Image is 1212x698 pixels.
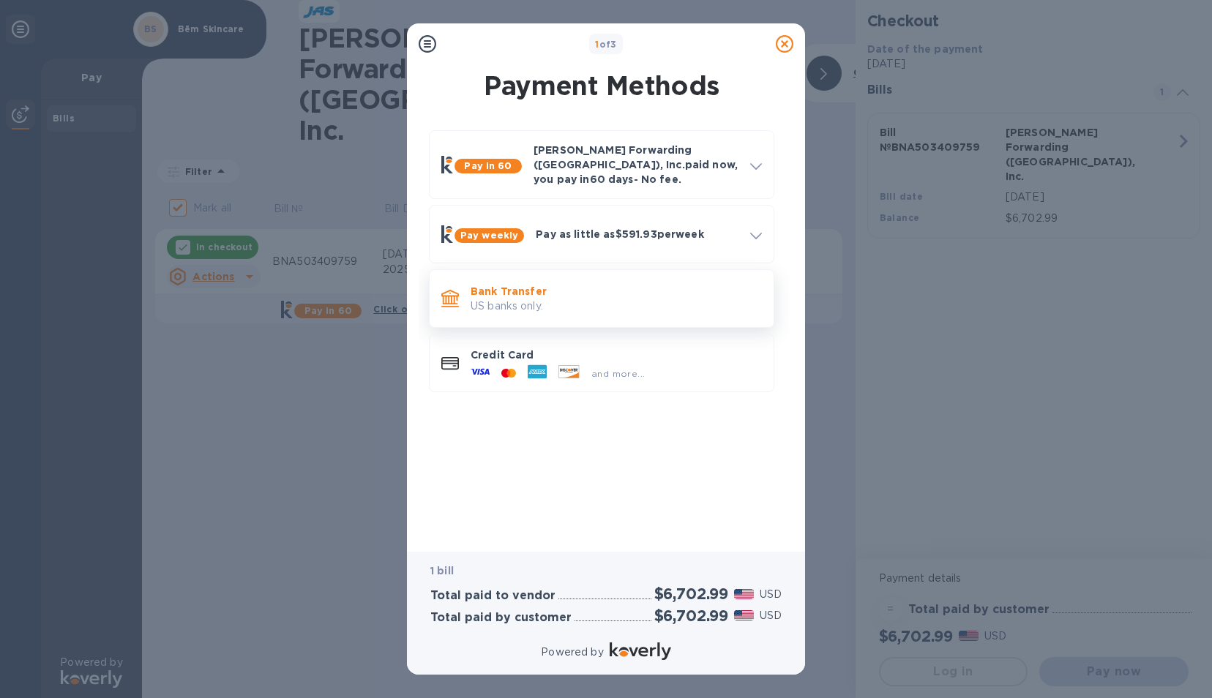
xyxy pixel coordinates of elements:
[460,230,518,241] b: Pay weekly
[760,587,782,602] p: USD
[734,589,754,599] img: USD
[471,284,762,299] p: Bank Transfer
[760,608,782,623] p: USD
[541,645,603,660] p: Powered by
[471,299,762,314] p: US banks only.
[426,70,777,101] h1: Payment Methods
[430,565,454,577] b: 1 bill
[595,39,599,50] span: 1
[430,589,555,603] h3: Total paid to vendor
[534,143,738,187] p: [PERSON_NAME] Forwarding ([GEOGRAPHIC_DATA]), Inc. paid now, you pay in 60 days - No fee.
[654,607,728,625] h2: $6,702.99
[654,585,728,603] h2: $6,702.99
[536,227,738,241] p: Pay as little as $591.93 per week
[595,39,617,50] b: of 3
[464,160,512,171] b: Pay in 60
[591,368,645,379] span: and more...
[471,348,762,362] p: Credit Card
[430,611,572,625] h3: Total paid by customer
[610,642,671,660] img: Logo
[734,610,754,620] img: USD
